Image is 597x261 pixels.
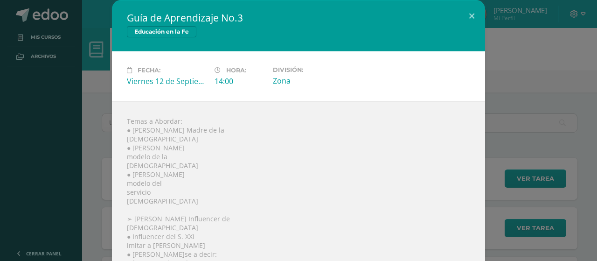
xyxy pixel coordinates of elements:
[273,66,353,73] label: División:
[215,76,265,86] div: 14:00
[226,67,246,74] span: Hora:
[127,11,470,24] h2: Guía de Aprendizaje No.3
[273,76,353,86] div: Zona
[138,67,160,74] span: Fecha:
[127,76,207,86] div: Viernes 12 de Septiembre
[127,26,196,37] span: Educación en la Fe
